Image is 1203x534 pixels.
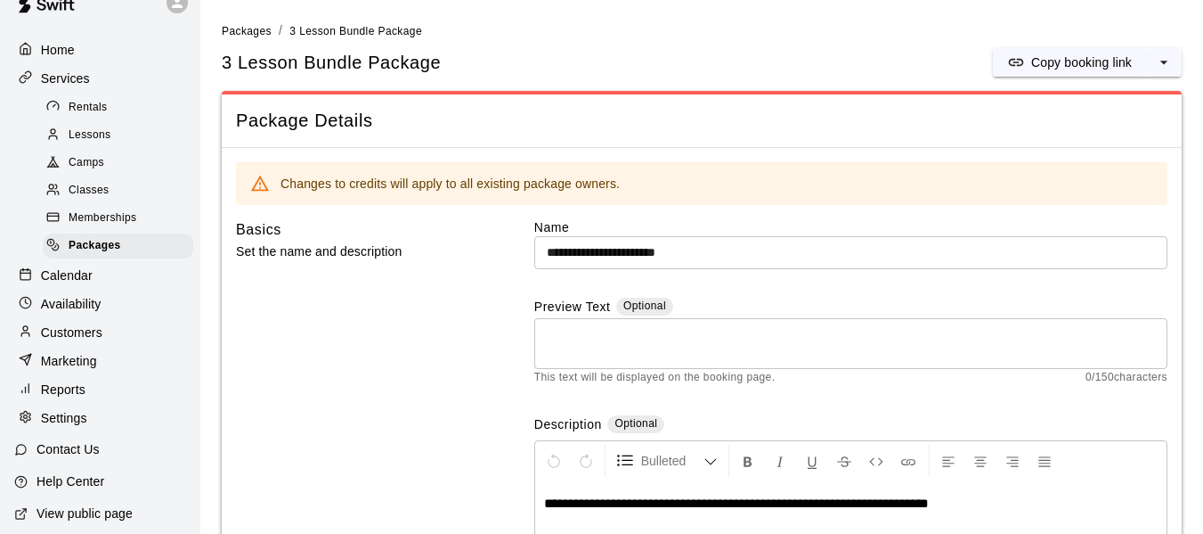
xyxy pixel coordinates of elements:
[14,291,186,317] a: Availability
[43,121,200,149] a: Lessons
[1029,445,1060,477] button: Justify Align
[222,51,441,75] h5: 3 Lesson Bundle Package
[997,445,1028,477] button: Right Align
[222,21,1182,41] nav: breadcrumb
[43,233,200,260] a: Packages
[69,237,121,255] span: Packages
[69,182,109,200] span: Classes
[14,319,186,346] a: Customers
[614,417,657,430] span: Optional
[43,95,193,120] div: Rentals
[609,445,725,477] button: Formatting Options
[41,267,93,284] p: Calendar
[534,218,1167,236] label: Name
[280,168,620,200] div: Changes to credits will apply to all existing package owners.
[1085,369,1167,387] span: 0 / 150 characters
[236,241,478,263] p: Set the name and description
[641,452,703,470] span: Bulleted List
[797,445,827,477] button: Format Underline
[37,440,100,458] p: Contact Us
[534,369,776,387] span: This text will be displayed on the booking page.
[41,352,97,370] p: Marketing
[289,25,422,37] span: 3 Lesson Bundle Package
[41,70,90,87] p: Services
[14,65,186,92] a: Services
[623,300,666,312] span: Optional
[43,151,193,176] div: Camps
[37,472,104,490] p: Help Center
[993,48,1146,77] button: Copy booking link
[43,94,200,121] a: Rentals
[14,405,186,431] a: Settings
[993,48,1182,77] div: split button
[43,205,200,233] a: Memberships
[69,99,108,117] span: Rentals
[14,376,186,403] a: Reports
[1031,53,1132,71] p: Copy booking link
[43,150,200,177] a: Camps
[43,123,193,148] div: Lessons
[14,37,186,63] a: Home
[41,409,87,427] p: Settings
[222,25,272,37] span: Packages
[41,295,102,313] p: Availability
[43,206,193,231] div: Memberships
[733,445,763,477] button: Format Bold
[69,127,111,144] span: Lessons
[222,23,272,37] a: Packages
[43,234,193,259] div: Packages
[539,445,569,477] button: Undo
[1146,48,1182,77] button: select merge strategy
[41,41,75,59] p: Home
[534,415,602,436] label: Description
[571,445,601,477] button: Redo
[893,445,923,477] button: Insert Link
[41,324,102,341] p: Customers
[534,298,611,318] label: Preview Text
[37,505,133,522] p: View public page
[14,348,186,374] a: Marketing
[14,262,186,289] a: Calendar
[43,178,193,203] div: Classes
[279,21,282,40] li: /
[236,218,281,242] h6: Basics
[236,109,1167,133] span: Package Details
[43,177,200,205] a: Classes
[69,154,104,172] span: Camps
[69,209,136,227] span: Memberships
[765,445,795,477] button: Format Italics
[41,381,85,398] p: Reports
[933,445,963,477] button: Left Align
[829,445,859,477] button: Format Strikethrough
[861,445,891,477] button: Insert Code
[965,445,996,477] button: Center Align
